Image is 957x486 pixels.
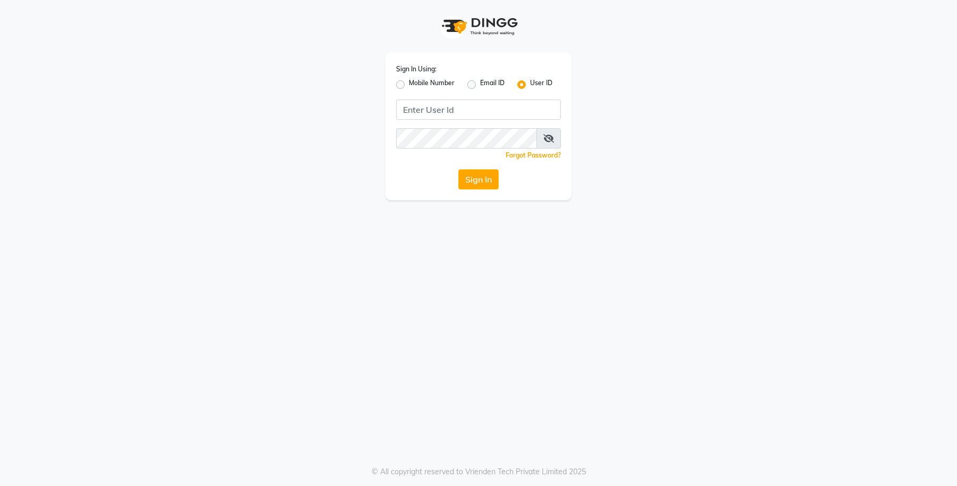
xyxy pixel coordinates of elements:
label: Sign In Using: [396,64,436,74]
input: Username [396,100,561,120]
label: Email ID [480,78,505,91]
label: Mobile Number [409,78,455,91]
a: Forgot Password? [506,151,561,159]
input: Username [396,128,537,149]
label: User ID [530,78,552,91]
button: Sign In [458,169,499,190]
img: logo1.svg [436,11,521,42]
